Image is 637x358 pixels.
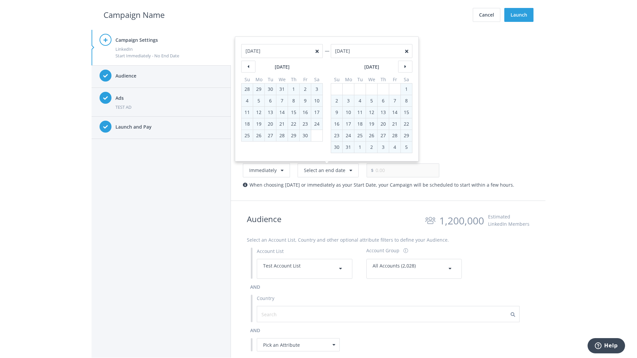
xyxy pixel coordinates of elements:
div: 15 [401,107,412,118]
span: Test Account List [263,263,301,269]
th: Su [242,76,253,84]
div: Pick an Attribute [257,338,340,351]
h4: Audience [115,72,223,80]
div: 16 [300,107,311,118]
th: Mo [343,76,354,84]
div: When choosing [DATE] or immediately as your Start Date, your Campaign will be scheduled to start ... [243,181,533,189]
label: Select an Account List, Country and other optional attribute filters to define your Audience. [247,236,449,244]
h4: Campaign Settings [115,36,223,44]
div: 14 [276,107,288,118]
h2: Audience [247,213,281,228]
div: 10 [311,95,322,106]
button: Cancel [473,8,500,22]
div: 10 [343,107,354,118]
div: 29 [401,130,412,141]
div: 26 [253,130,264,141]
div: 11 [242,107,253,118]
div: 14 [389,107,400,118]
div: 16 [331,118,342,130]
div: 4 [390,142,399,153]
th: Su [331,76,343,84]
div: Test Account List [263,262,346,275]
div: 24 [343,130,354,141]
div: 11 [354,107,366,118]
div: Estimated LinkedIn Members [488,213,530,228]
div: 1,200,000 [439,213,484,228]
div: 7 [278,95,286,106]
div: 24 [311,118,322,130]
h4: Ads [115,94,223,102]
caption: [DATE] [331,63,412,71]
th: Fr [300,76,311,84]
div: 27 [378,130,389,141]
button: Launch [504,8,533,22]
h2: Campaign Name [104,9,165,21]
div: 23 [300,118,311,130]
div: 4 [243,95,251,106]
div: 31 [276,84,288,95]
div: 17 [343,118,354,130]
div: 12 [253,107,264,118]
label: Country [257,295,274,302]
span: and [250,327,260,333]
div: 2 [301,84,310,95]
th: Mo [253,76,265,84]
span: All Accounts (2,028) [373,263,416,269]
div: 30 [265,84,276,95]
div: 28 [242,84,253,95]
div: 23 [331,130,342,141]
div: 21 [389,118,400,130]
div: 2 [332,95,341,106]
div: 17 [311,107,322,118]
div: 29 [288,130,299,141]
th: Th [288,76,300,84]
div: Start Immediately - No End Date [115,52,223,59]
button: close [405,49,408,54]
div: 12 [366,107,377,118]
div: 8 [402,95,411,106]
div: 13 [265,107,276,118]
div: 1 [356,142,364,153]
div: 18 [242,118,253,130]
input: Search [261,311,321,318]
div: LinkedIn [115,46,223,52]
th: Fr [389,76,401,84]
div: Account Group [366,247,399,254]
div: 30 [331,142,342,153]
div: 8 [289,95,298,106]
div: 20 [378,118,389,130]
button: Immediately [243,163,290,177]
div: 9 [332,107,341,118]
th: Tu [265,76,276,84]
div: 25 [242,130,253,141]
div: 4 [356,95,364,106]
div: 6 [379,95,388,106]
div: 29 [253,84,264,95]
div: 1 [289,84,298,95]
div: 1 [402,84,411,95]
div: 22 [401,118,412,130]
div: 25 [354,130,366,141]
div: 22 [288,118,299,130]
div: 3 [344,95,353,106]
th: We [276,76,288,84]
div: 9 [301,95,310,106]
div: 27 [265,130,276,141]
label: Account List [257,248,284,255]
div: 26 [366,130,377,141]
div: 31 [343,142,354,153]
div: 3 [379,142,388,153]
div: 6 [266,95,275,106]
th: Sa [311,76,323,84]
div: 7 [390,95,399,106]
span: and [250,284,260,290]
span: $ [367,163,374,177]
div: 30 [300,130,311,141]
th: Th [378,76,389,84]
div: 5 [367,95,376,106]
h4: Launch and Pay [115,123,223,131]
div: 21 [276,118,288,130]
button: Select an end date [298,163,359,177]
div: 20 [265,118,276,130]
